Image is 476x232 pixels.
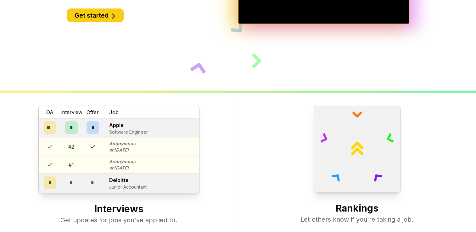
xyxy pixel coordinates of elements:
[67,13,124,19] a: Get started
[13,203,225,216] h2: Interviews
[60,108,82,116] span: Interview
[13,216,225,224] p: Get updates for jobs you've applied to.
[109,147,136,153] p: on [DATE]
[109,184,147,190] p: Junior Accountant
[109,108,119,116] span: Job
[109,129,148,135] p: Software Engineer
[109,158,136,165] p: Anonymous
[109,121,148,129] p: Apple
[87,108,99,116] span: Offer
[109,165,136,171] p: on [DATE]
[251,215,464,224] p: Let others know if you're taking a job.
[109,141,136,147] p: Anonymous
[109,176,147,184] p: Deloitte
[251,202,464,215] h2: Rankings
[68,143,74,151] div: # 2
[67,8,124,22] button: Get started
[69,161,74,168] div: # 1
[46,108,53,116] span: OA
